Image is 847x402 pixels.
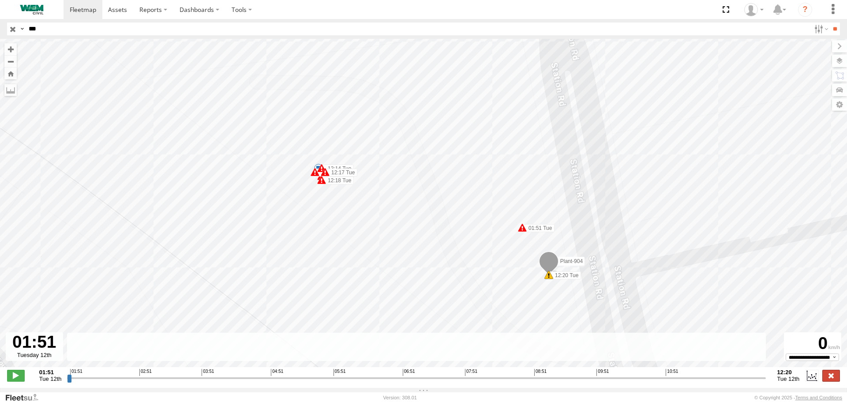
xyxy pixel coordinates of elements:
[741,3,767,16] div: Robert Towne
[39,369,62,376] strong: 01:51
[754,395,842,400] div: © Copyright 2025 -
[549,271,581,279] label: 12:20 Tue
[19,23,26,35] label: Search Query
[5,393,45,402] a: Visit our Website
[596,369,609,376] span: 09:51
[325,169,357,177] label: 12:17 Tue
[560,258,583,264] span: Plant-904
[70,369,82,376] span: 01:51
[522,224,555,232] label: 01:51 Tue
[271,369,283,376] span: 04:51
[465,369,477,376] span: 07:51
[403,369,415,376] span: 06:51
[4,43,17,55] button: Zoom in
[322,177,354,184] label: 12:18 Tue
[383,395,417,400] div: Version: 308.01
[777,376,800,382] span: Tue 12th Aug 2025
[9,5,55,15] img: WEMCivilLogo.svg
[4,84,17,96] label: Measure
[39,376,62,382] span: Tue 12th Aug 2025
[322,165,354,173] label: 12:14 Tue
[666,369,678,376] span: 10:51
[811,23,830,35] label: Search Filter Options
[334,369,346,376] span: 05:51
[777,369,800,376] strong: 12:20
[822,370,840,381] label: Close
[798,3,812,17] i: ?
[795,395,842,400] a: Terms and Conditions
[785,334,840,353] div: 0
[534,369,547,376] span: 08:51
[832,98,847,111] label: Map Settings
[7,370,25,381] label: Play/Stop
[4,68,17,79] button: Zoom Home
[139,369,152,376] span: 02:51
[4,55,17,68] button: Zoom out
[202,369,214,376] span: 03:51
